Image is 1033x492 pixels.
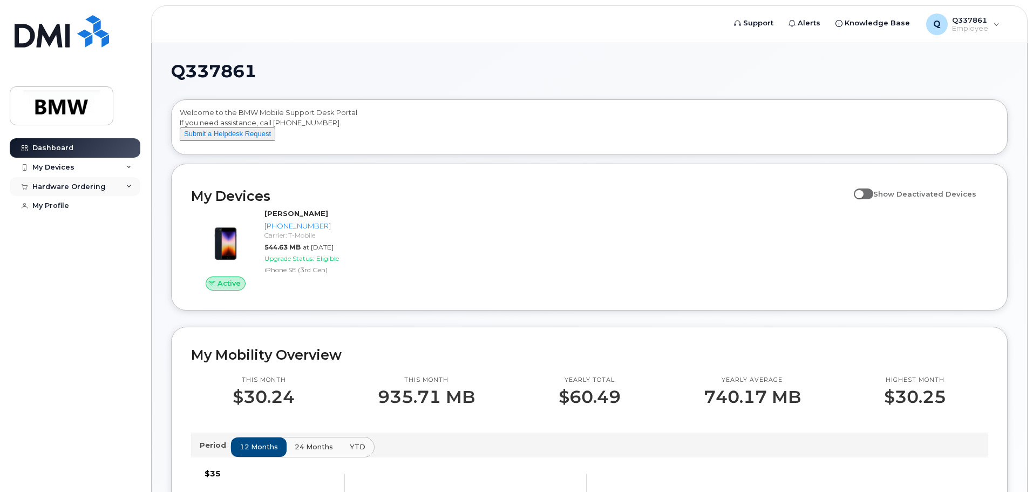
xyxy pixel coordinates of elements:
img: image20231002-3703462-1angbar.jpeg [200,214,252,266]
span: Active [218,278,241,288]
a: Submit a Helpdesk Request [180,129,275,138]
strong: [PERSON_NAME] [264,209,328,218]
span: Eligible [316,254,339,262]
span: at [DATE] [303,243,334,251]
p: $60.49 [559,387,621,407]
span: YTD [350,442,365,452]
p: Yearly average [704,376,801,385]
p: This month [233,376,295,385]
p: Yearly total [559,376,621,385]
p: 935.71 MB [378,387,475,407]
span: 24 months [295,442,333,452]
div: Welcome to the BMW Mobile Support Desk Portal If you need assistance, call [PHONE_NUMBER]. [180,107,999,151]
span: 544.63 MB [264,243,301,251]
input: Show Deactivated Devices [854,184,862,192]
span: Show Deactivated Devices [873,190,976,198]
button: Submit a Helpdesk Request [180,127,275,141]
div: [PHONE_NUMBER] [264,221,376,231]
span: Upgrade Status: [264,254,314,262]
span: Q337861 [171,63,256,79]
p: Period [200,440,230,450]
h2: My Mobility Overview [191,347,988,363]
h2: My Devices [191,188,848,204]
iframe: Messenger Launcher [986,445,1025,484]
p: This month [378,376,475,385]
div: iPhone SE (3rd Gen) [264,265,376,274]
tspan: $35 [205,469,221,478]
p: 740.17 MB [704,387,801,407]
p: $30.25 [884,387,946,407]
div: Carrier: T-Mobile [264,231,376,240]
p: $30.24 [233,387,295,407]
p: Highest month [884,376,946,385]
a: Active[PERSON_NAME][PHONE_NUMBER]Carrier: T-Mobile544.63 MBat [DATE]Upgrade Status:EligibleiPhone... [191,208,380,291]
